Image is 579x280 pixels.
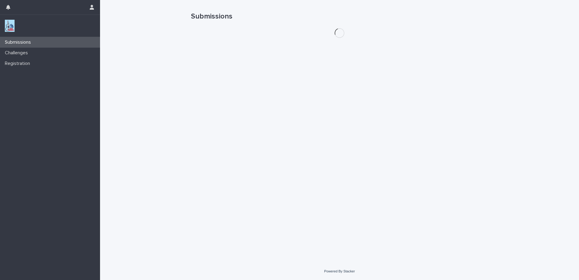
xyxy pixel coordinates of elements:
img: jxsLJbdS1eYBI7rVAS4p [5,20,15,32]
h1: Submissions [191,12,488,21]
p: Challenges [2,50,33,56]
p: Submissions [2,39,36,45]
p: Registration [2,61,35,66]
a: Powered By Stacker [324,269,355,273]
